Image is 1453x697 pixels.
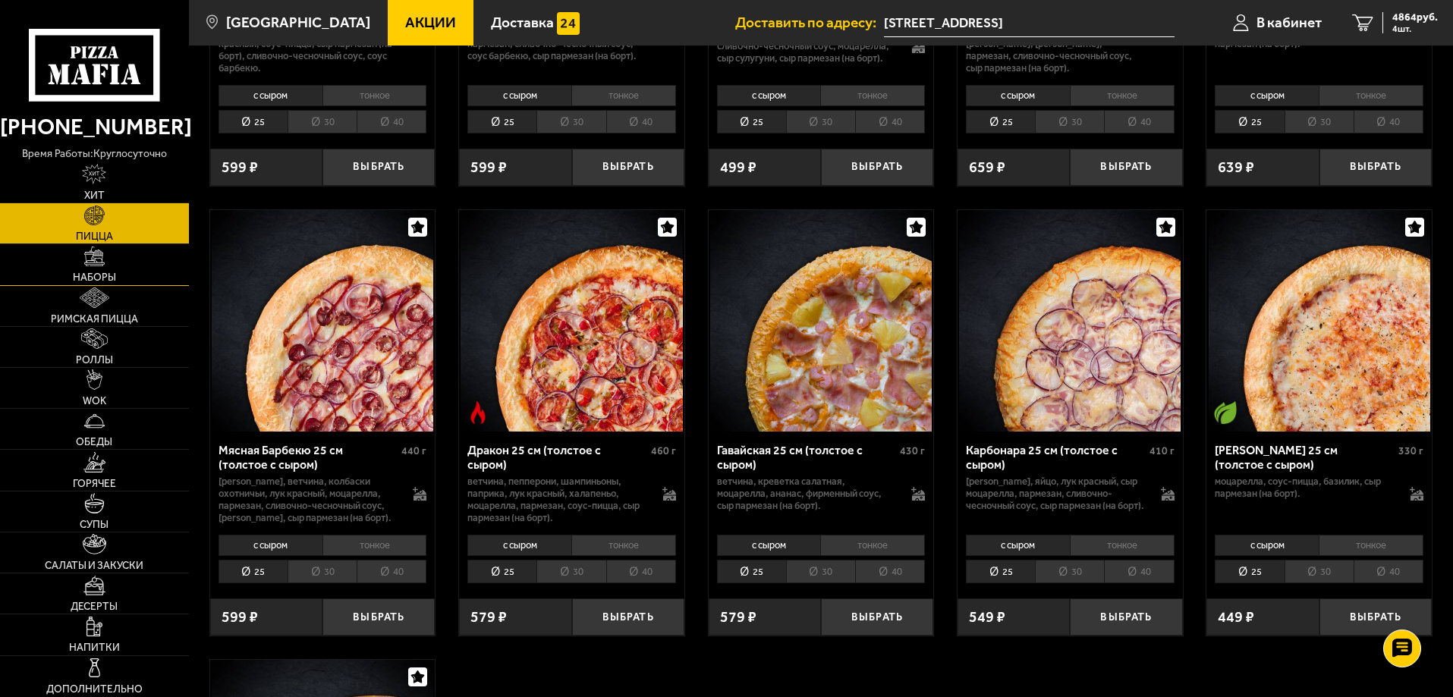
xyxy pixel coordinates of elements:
[467,535,571,556] li: с сыром
[1392,12,1438,23] span: 4864 руб.
[717,85,821,106] li: с сыром
[1319,85,1423,106] li: тонкое
[288,110,357,133] li: 30
[969,160,1005,175] span: 659 ₽
[467,85,571,106] li: с сыром
[467,401,489,424] img: Острое блюдо
[966,535,1070,556] li: с сыром
[855,560,925,583] li: 40
[966,110,1035,133] li: 25
[71,601,118,612] span: Десерты
[786,110,855,133] li: 30
[1285,560,1354,583] li: 30
[401,444,426,457] span: 440 г
[1070,85,1175,106] li: тонкое
[571,535,676,556] li: тонкое
[1070,598,1182,636] button: Выбрать
[717,535,821,556] li: с сыром
[1285,110,1354,133] li: 30
[821,149,933,186] button: Выбрать
[717,560,786,583] li: 25
[966,476,1146,512] p: [PERSON_NAME], яйцо, лук красный, сыр Моцарелла, пармезан, сливочно-чесночный соус, сыр пармезан ...
[467,476,647,524] p: ветчина, пепперони, шампиньоны, паприка, лук красный, халапеньо, моцарелла, пармезан, соус-пицца,...
[222,610,258,625] span: 599 ₽
[717,28,897,64] p: шампиньоны, цыпленок копченый, сливочно-чесночный соус, моцарелла, сыр сулугуни, сыр пармезан (на...
[470,160,507,175] span: 599 ₽
[821,598,933,636] button: Выбрать
[322,149,435,186] button: Выбрать
[1070,149,1182,186] button: Выбрать
[958,210,1183,432] a: Карбонара 25 см (толстое с сыром)
[1215,560,1284,583] li: 25
[571,85,676,106] li: тонкое
[76,355,113,366] span: Роллы
[459,210,684,432] a: Острое блюдоДракон 25 см (толстое с сыром)
[855,110,925,133] li: 40
[720,160,756,175] span: 499 ₽
[966,560,1035,583] li: 25
[1206,210,1432,432] a: Вегетарианское блюдоМаргарита 25 см (толстое с сыром)
[572,149,684,186] button: Выбрать
[606,560,676,583] li: 40
[322,535,427,556] li: тонкое
[1319,149,1432,186] button: Выбрать
[884,9,1175,37] span: Малая Морская улица, 10
[219,560,288,583] li: 25
[884,9,1175,37] input: Ваш адрес доставки
[219,535,322,556] li: с сыром
[73,479,116,489] span: Горячее
[1392,24,1438,33] span: 4 шт.
[1256,15,1322,30] span: В кабинет
[69,642,120,653] span: Напитки
[76,231,113,242] span: Пицца
[80,520,109,530] span: Супы
[959,210,1181,432] img: Карбонара 25 см (толстое с сыром)
[1319,598,1432,636] button: Выбрать
[709,210,934,432] a: Гавайская 25 см (толстое с сыром)
[45,560,143,571] span: Салаты и закуски
[651,444,676,457] span: 460 г
[219,85,322,106] li: с сыром
[51,314,138,325] span: Римская пицца
[720,610,756,625] span: 579 ₽
[536,110,605,133] li: 30
[969,610,1005,625] span: 549 ₽
[1218,160,1254,175] span: 639 ₽
[461,210,682,432] img: Дракон 25 см (толстое с сыром)
[491,15,554,30] span: Доставка
[1215,443,1395,472] div: [PERSON_NAME] 25 см (толстое с сыром)
[357,110,426,133] li: 40
[1215,110,1284,133] li: 25
[357,560,426,583] li: 40
[226,15,370,30] span: [GEOGRAPHIC_DATA]
[322,598,435,636] button: Выбрать
[820,535,925,556] li: тонкое
[1035,560,1104,583] li: 30
[322,85,427,106] li: тонкое
[470,610,507,625] span: 579 ₽
[1214,401,1237,424] img: Вегетарианское блюдо
[1354,560,1423,583] li: 40
[76,437,112,447] span: Обеды
[405,15,456,30] span: Акции
[1209,210,1430,432] img: Маргарита 25 см (толстое с сыром)
[966,443,1146,472] div: Карбонара 25 см (толстое с сыром)
[536,560,605,583] li: 30
[966,85,1070,106] li: с сыром
[1398,444,1423,457] span: 330 г
[557,12,580,35] img: 15daf4d41897b9f0e9f617042186c801.svg
[717,110,786,133] li: 25
[219,476,398,524] p: [PERSON_NAME], ветчина, колбаски охотничьи, лук красный, моцарелла, пармезан, сливочно-чесночный ...
[212,210,433,432] img: Мясная Барбекю 25 см (толстое с сыром)
[46,684,143,695] span: Дополнительно
[786,560,855,583] li: 30
[1215,476,1395,500] p: моцарелла, соус-пицца, базилик, сыр пармезан (на борт).
[717,443,897,472] div: Гавайская 25 см (толстое с сыром)
[84,190,105,201] span: Хит
[222,160,258,175] span: 599 ₽
[1215,535,1319,556] li: с сыром
[1104,560,1174,583] li: 40
[210,210,436,432] a: Мясная Барбекю 25 см (толстое с сыром)
[73,272,116,283] span: Наборы
[1150,444,1175,457] span: 410 г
